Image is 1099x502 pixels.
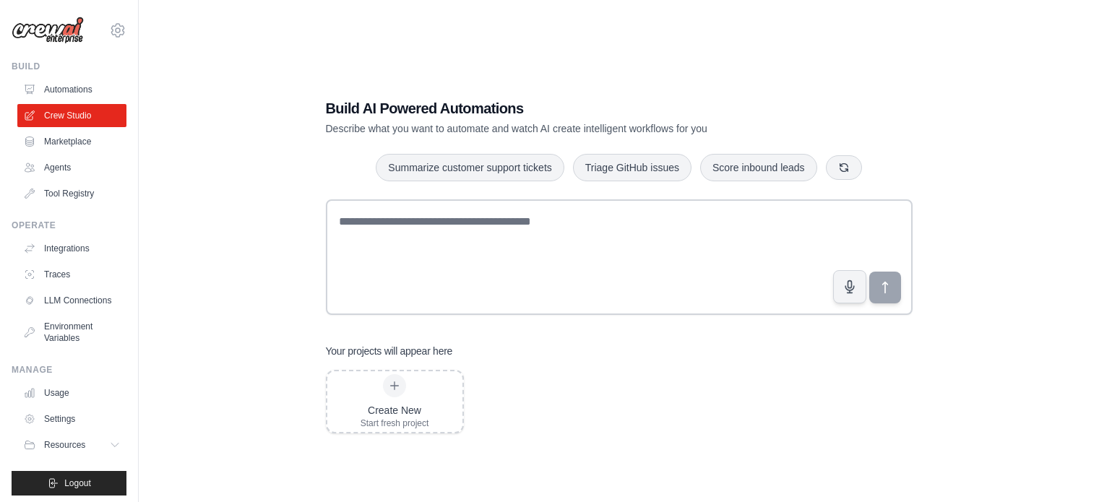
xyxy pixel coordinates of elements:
[326,98,811,118] h1: Build AI Powered Automations
[44,439,85,451] span: Resources
[700,154,817,181] button: Score inbound leads
[12,220,126,231] div: Operate
[326,344,453,358] h3: Your projects will appear here
[17,315,126,350] a: Environment Variables
[361,403,429,417] div: Create New
[17,182,126,205] a: Tool Registry
[573,154,691,181] button: Triage GitHub issues
[17,263,126,286] a: Traces
[17,130,126,153] a: Marketplace
[64,477,91,489] span: Logout
[826,155,862,180] button: Get new suggestions
[12,17,84,44] img: Logo
[12,471,126,495] button: Logout
[833,270,866,303] button: Click to speak your automation idea
[12,61,126,72] div: Build
[17,407,126,430] a: Settings
[17,78,126,101] a: Automations
[17,237,126,260] a: Integrations
[17,289,126,312] a: LLM Connections
[12,364,126,376] div: Manage
[17,381,126,404] a: Usage
[361,417,429,429] div: Start fresh project
[17,433,126,456] button: Resources
[17,104,126,127] a: Crew Studio
[376,154,564,181] button: Summarize customer support tickets
[326,121,811,136] p: Describe what you want to automate and watch AI create intelligent workflows for you
[17,156,126,179] a: Agents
